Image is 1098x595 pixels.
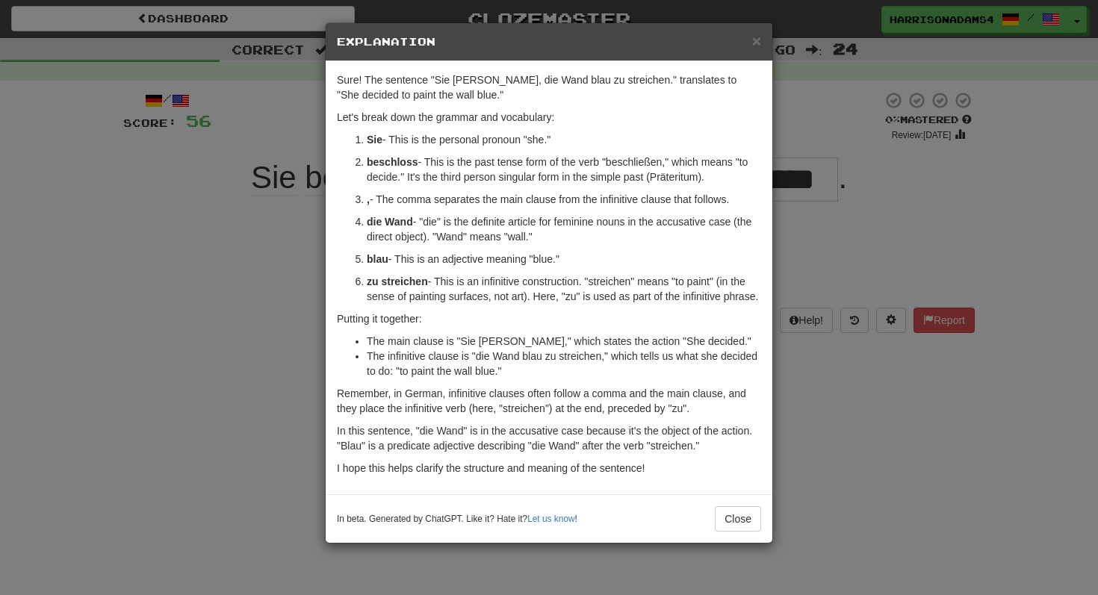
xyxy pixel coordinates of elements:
p: I hope this helps clarify the structure and meaning of the sentence! [337,461,761,476]
p: In this sentence, "die Wand" is in the accusative case because it's the object of the action. "Bl... [337,423,761,453]
p: - This is the past tense form of the verb "beschließen," which means "to decide." It's the third ... [367,155,761,184]
button: Close [752,33,761,49]
p: Remember, in German, infinitive clauses often follow a comma and the main clause, and they place ... [337,386,761,416]
a: Let us know [527,514,574,524]
p: - This is an adjective meaning "blue." [367,252,761,267]
p: - "die" is the definite article for feminine nouns in the accusative case (the direct object). "W... [367,214,761,244]
span: × [752,32,761,49]
strong: beschloss [367,156,418,168]
strong: Sie [367,134,382,146]
p: - This is the personal pronoun "she." [367,132,761,147]
p: Sure! The sentence "Sie [PERSON_NAME], die Wand blau zu streichen." translates to "She decided to... [337,72,761,102]
strong: , [367,193,370,205]
p: - The comma separates the main clause from the infinitive clause that follows. [367,192,761,207]
p: Putting it together: [337,311,761,326]
strong: zu streichen [367,275,428,287]
small: In beta. Generated by ChatGPT. Like it? Hate it? ! [337,513,577,526]
strong: die Wand [367,216,413,228]
li: The infinitive clause is "die Wand blau zu streichen," which tells us what she decided to do: "to... [367,349,761,379]
strong: blau [367,253,388,265]
p: Let's break down the grammar and vocabulary: [337,110,761,125]
li: The main clause is "Sie [PERSON_NAME]," which states the action "She decided." [367,334,761,349]
h5: Explanation [337,34,761,49]
p: - This is an infinitive construction. "streichen" means "to paint" (in the sense of painting surf... [367,274,761,304]
button: Close [715,506,761,532]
